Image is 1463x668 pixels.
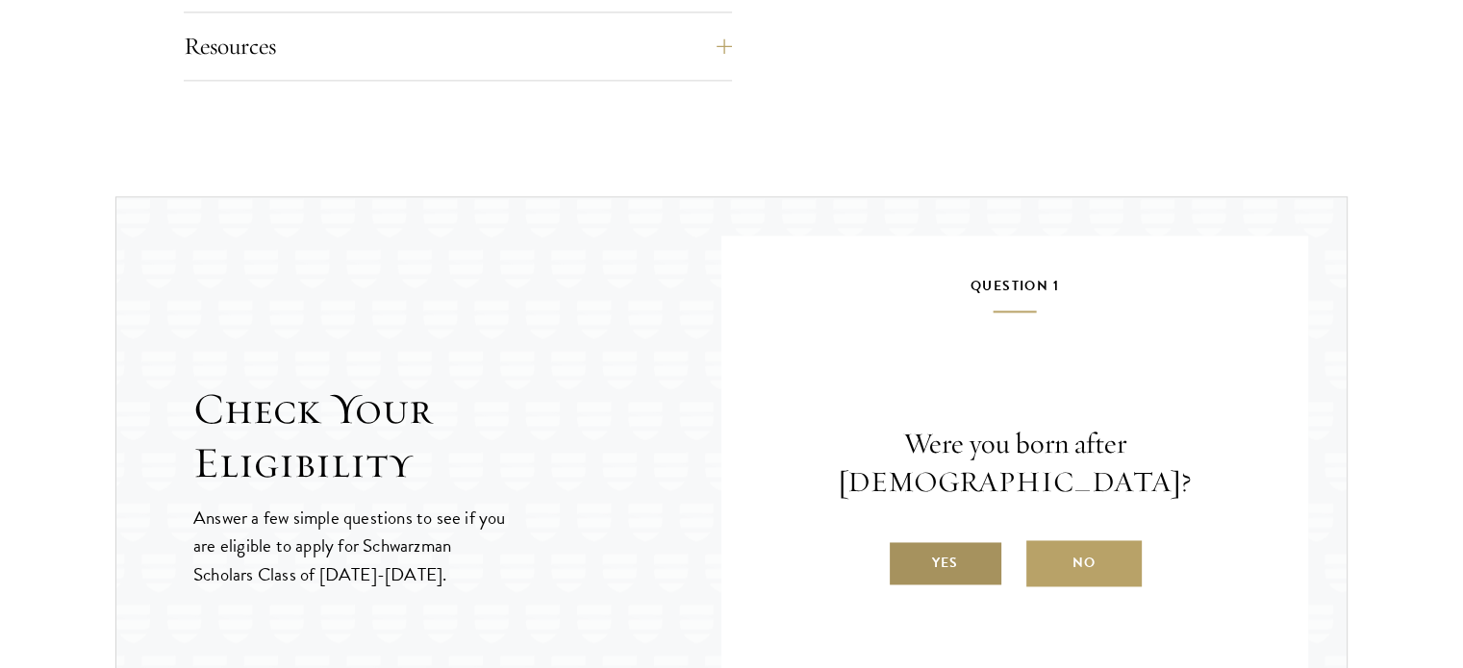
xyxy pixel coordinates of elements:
label: Yes [888,540,1003,586]
h2: Check Your Eligibility [193,383,721,490]
p: Were you born after [DEMOGRAPHIC_DATA]? [779,425,1250,502]
button: Resources [184,23,732,69]
label: No [1026,540,1142,586]
h5: Question 1 [779,274,1250,312]
p: Answer a few simple questions to see if you are eligible to apply for Schwarzman Scholars Class o... [193,504,508,587]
